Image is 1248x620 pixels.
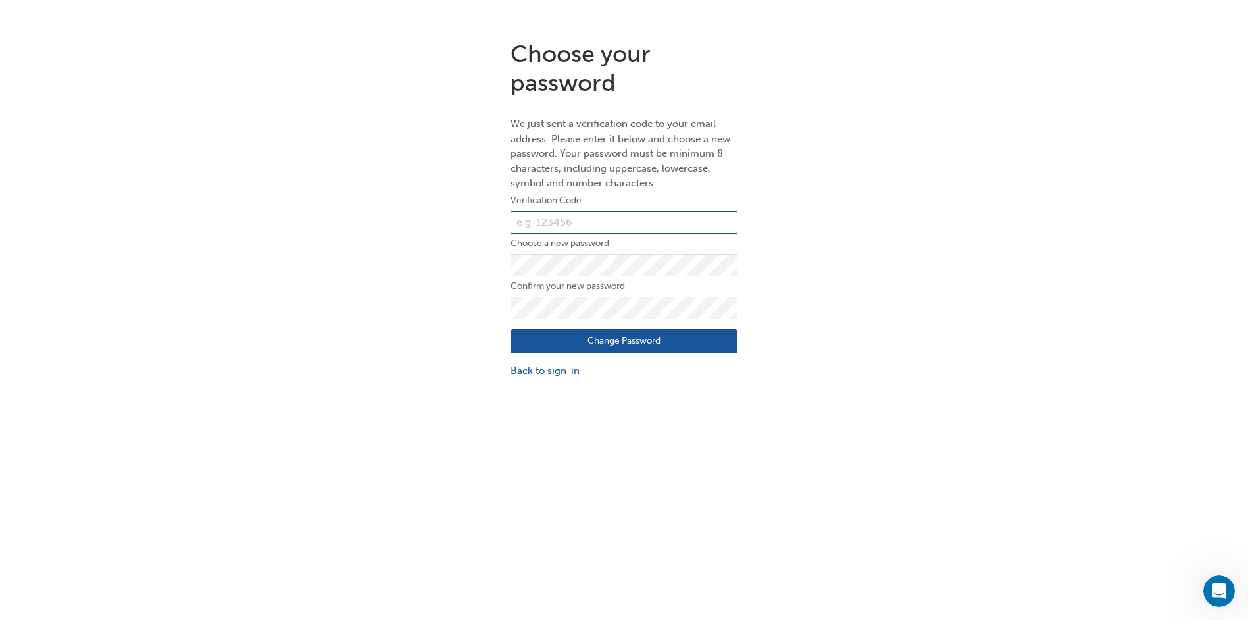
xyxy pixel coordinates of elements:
a: Back to sign-in [511,363,737,378]
iframe: Intercom live chat [1203,575,1235,607]
input: e.g. 123456 [511,211,737,234]
label: Verification Code [511,193,737,209]
p: We just sent a verification code to your email address. Please enter it below and choose a new pa... [511,116,737,191]
label: Confirm your new password [511,278,737,294]
button: Change Password [511,329,737,354]
label: Choose a new password [511,236,737,251]
h1: Choose your password [511,39,737,97]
